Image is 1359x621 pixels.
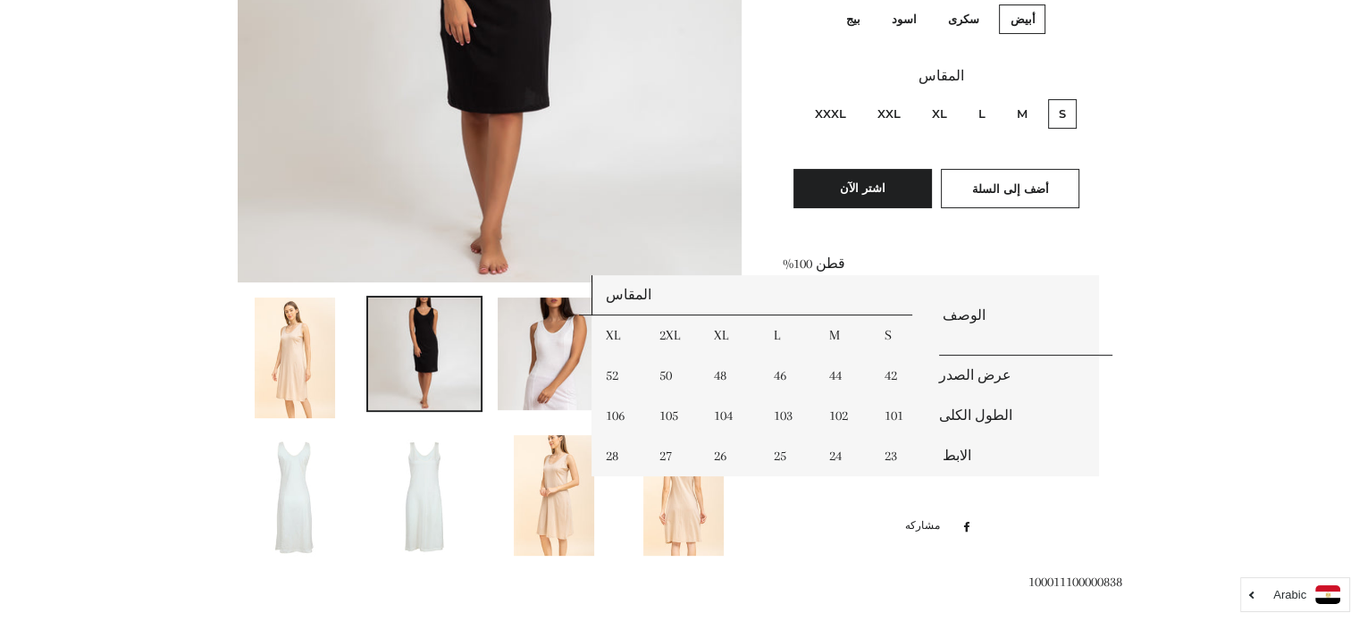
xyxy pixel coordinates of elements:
td: الطول الكلى [926,396,1100,436]
label: بيج [835,4,870,34]
img: تحميل الصورة في عارض المعرض ، كمبين حريمى قصير [498,298,610,410]
td: 26 [700,436,760,476]
td: عرض الصدر [926,356,1100,396]
td: XL [700,315,760,356]
td: 103 [760,396,817,436]
button: أضف إلى السلة [941,169,1079,208]
img: تحميل الصورة في عارض المعرض ، كمبين حريمى قصير [514,435,594,556]
td: 42 [870,356,925,396]
img: تحميل الصورة في عارض المعرض ، كمبين حريمى قصير [643,435,724,556]
label: XXXL [804,99,857,129]
td: 23 [870,436,925,476]
td: 46 [760,356,817,396]
td: 28 [592,436,646,476]
td: 25 [760,436,817,476]
td: 50 [646,356,700,396]
td: S [870,315,925,356]
span: 100011100000838 [1028,574,1122,590]
button: اشتر الآن [793,169,932,208]
td: 44 [816,356,870,396]
img: تحميل الصورة في عارض المعرض ، كمبين حريمى قصير [255,298,335,418]
td: الوصف [926,275,1100,356]
label: سكرى [936,4,989,34]
td: الابط [926,436,1100,476]
td: M [816,315,870,356]
label: اسود [880,4,927,34]
td: 24 [816,436,870,476]
td: 101 [870,396,925,436]
label: XL [921,99,958,129]
td: XL [592,315,646,356]
td: L [760,315,817,356]
a: Arabic [1250,585,1340,604]
label: XXL [867,99,911,129]
td: 27 [646,436,700,476]
i: Arabic [1273,589,1306,600]
td: 52 [592,356,646,396]
img: تحميل الصورة في عارض المعرض ، كمبين حريمى قصير [368,298,481,410]
img: تحميل الصورة في عارض المعرض ، Back View [384,435,465,556]
td: 48 [700,356,760,396]
img: تحميل الصورة في عارض المعرض ، Front View [255,435,335,556]
td: 104 [700,396,760,436]
td: المقاس [592,275,926,315]
label: M [1006,99,1038,129]
label: المقاس [782,65,1099,88]
label: S [1048,99,1077,129]
label: أبيض [999,4,1045,34]
label: L [968,99,996,129]
td: 2XL [646,315,700,356]
td: 102 [816,396,870,436]
td: 106 [592,396,646,436]
td: 105 [646,396,700,436]
span: أضف إلى السلة [971,181,1048,196]
span: مشاركه [905,516,949,536]
div: قطن 100% [782,253,1099,499]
